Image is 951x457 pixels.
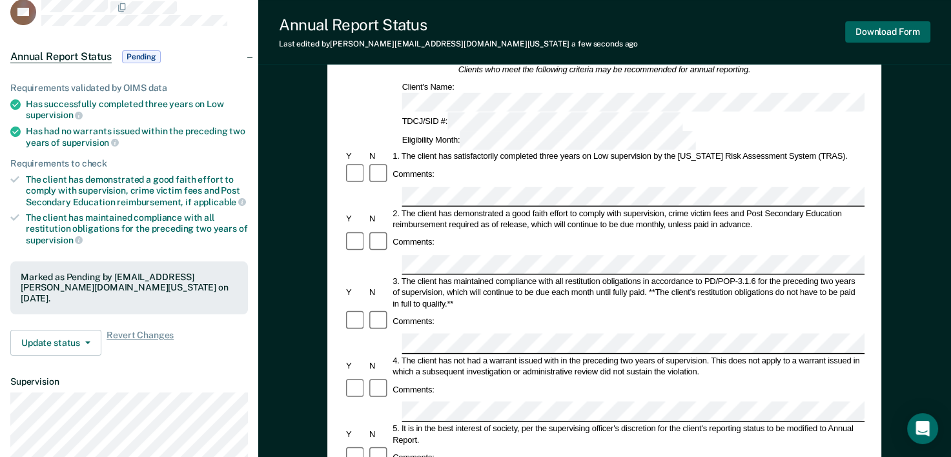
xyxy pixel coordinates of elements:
div: The client has demonstrated a good faith effort to comply with supervision, crime victim fees and... [26,174,248,207]
div: Open Intercom Messenger [907,413,938,444]
em: Clients who meet the following criteria may be recommended for annual reporting. [458,65,751,74]
dt: Supervision [10,376,248,387]
div: N [367,287,391,298]
div: N [367,151,391,162]
button: Download Form [845,21,930,43]
span: Annual Report Status [10,50,112,63]
div: Comments: [391,384,436,395]
div: Y [344,360,367,371]
div: Comments: [391,168,436,179]
div: The client has maintained compliance with all restitution obligations for the preceding two years of [26,212,248,245]
div: 4. The client has not had a warrant issued with in the preceding two years of supervision. This d... [391,354,865,377]
span: supervision [26,110,83,120]
span: Pending [122,50,161,63]
div: Y [344,151,367,162]
div: 1. The client has satisfactorily completed three years on Low supervision by the [US_STATE] Risk ... [391,151,865,162]
span: applicable [194,197,246,207]
button: Update status [10,330,101,356]
div: Marked as Pending by [EMAIL_ADDRESS][PERSON_NAME][DOMAIN_NAME][US_STATE] on [DATE]. [21,272,238,304]
div: Requirements validated by OIMS data [10,83,248,94]
div: TDCJ/SID #: [400,112,685,131]
span: a few seconds ago [571,39,638,48]
div: N [367,428,391,439]
div: 5. It is in the best interest of society, per the supervising officer's discretion for the client... [391,423,865,445]
div: N [367,360,391,371]
span: supervision [62,137,119,148]
div: Eligibility Month: [400,131,698,150]
div: Comments: [391,316,436,327]
div: Annual Report Status [279,15,638,34]
span: Revert Changes [107,330,174,356]
div: Comments: [391,237,436,248]
div: Has successfully completed three years on Low [26,99,248,121]
div: N [367,213,391,224]
div: Y [344,428,367,439]
span: supervision [26,235,83,245]
div: Y [344,287,367,298]
div: Last edited by [PERSON_NAME][EMAIL_ADDRESS][DOMAIN_NAME][US_STATE] [279,39,638,48]
div: Requirements to check [10,158,248,169]
div: Has had no warrants issued within the preceding two years of [26,126,248,148]
div: 2. The client has demonstrated a good faith effort to comply with supervision, crime victim fees ... [391,208,865,230]
div: Y [344,213,367,224]
div: 3. The client has maintained compliance with all restitution obligations in accordance to PD/POP-... [391,276,865,309]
